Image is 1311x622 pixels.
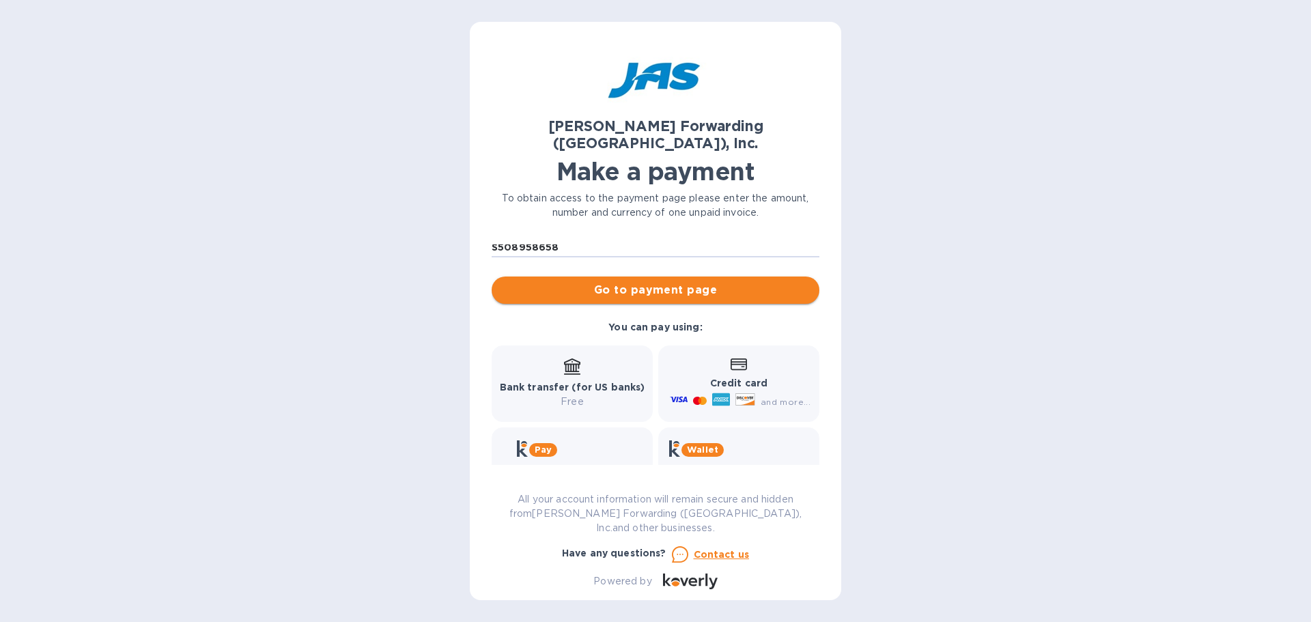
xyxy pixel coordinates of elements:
[500,395,645,409] p: Free
[548,117,763,152] b: [PERSON_NAME] Forwarding ([GEOGRAPHIC_DATA]), Inc.
[608,322,702,333] b: You can pay using:
[492,492,819,535] p: All your account information will remain secure and hidden from [PERSON_NAME] Forwarding ([GEOGRA...
[593,574,651,589] p: Powered by
[492,191,819,220] p: To obtain access to the payment page please enter the amount, number and currency of one unpaid i...
[562,548,666,559] b: Have any questions?
[669,464,808,475] b: Instant transfers via Wallet
[492,237,819,257] input: Enter customer reference number
[761,397,810,407] span: and more...
[492,157,819,186] h1: Make a payment
[694,549,750,560] u: Contact us
[535,444,552,455] b: Pay
[687,444,718,455] b: Wallet
[492,277,819,304] button: Go to payment page
[503,282,808,298] span: Go to payment page
[710,378,767,388] b: Credit card
[517,464,628,475] b: Get more time to pay
[500,382,645,393] b: Bank transfer (for US banks)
